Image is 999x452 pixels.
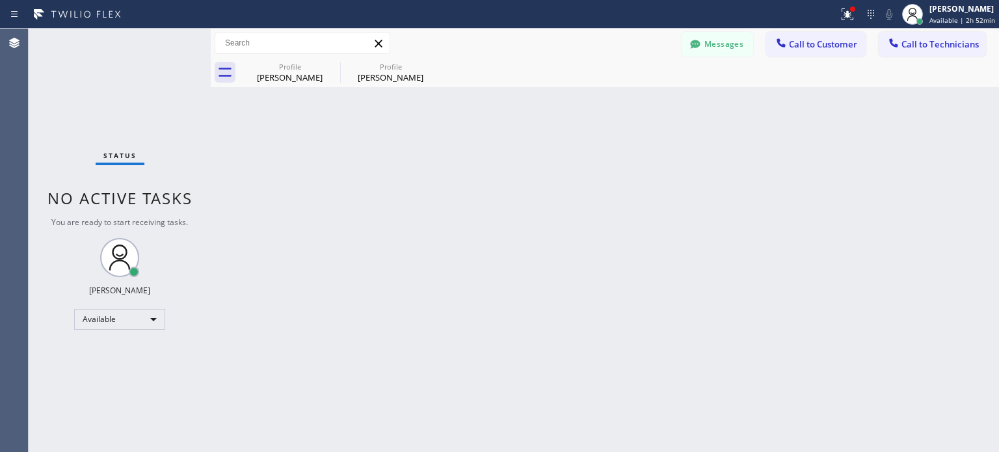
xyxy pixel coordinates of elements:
div: [PERSON_NAME] [341,72,440,83]
div: [PERSON_NAME] [241,72,339,83]
div: [PERSON_NAME] [89,285,150,296]
span: Status [103,151,137,160]
span: Call to Customer [789,38,857,50]
button: Mute [880,5,898,23]
span: No active tasks [47,187,193,209]
div: Rendall Keeling [341,58,440,87]
div: [PERSON_NAME] [929,3,995,14]
span: You are ready to start receiving tasks. [51,217,188,228]
div: Available [74,309,165,330]
button: Messages [682,32,753,57]
button: Call to Customer [766,32,866,57]
div: Profile [241,62,339,72]
div: Profile [341,62,440,72]
span: Call to Technicians [901,38,979,50]
span: Available | 2h 52min [929,16,995,25]
input: Search [215,33,390,53]
div: Lisa Podell [241,58,339,87]
button: Call to Technicians [879,32,986,57]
